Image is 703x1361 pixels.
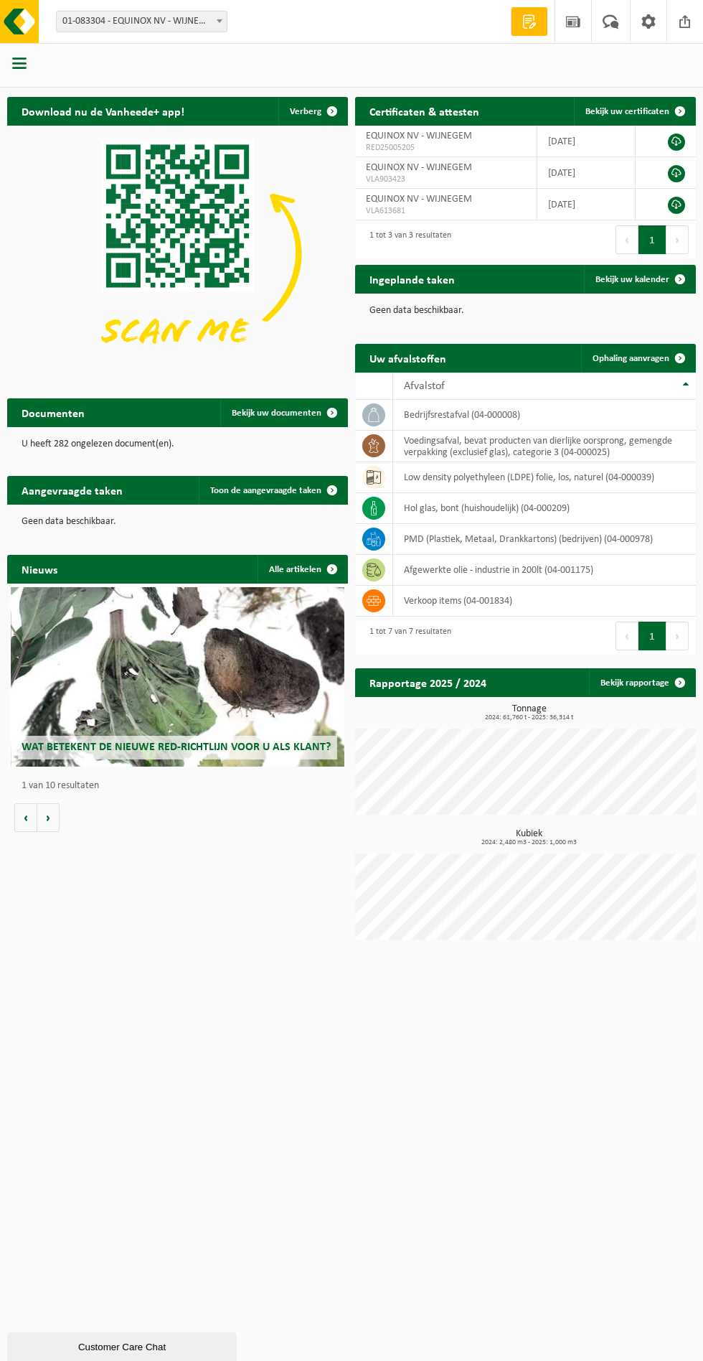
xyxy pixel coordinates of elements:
[7,97,199,125] h2: Download nu de Vanheede+ app!
[666,225,689,254] button: Next
[355,97,494,125] h2: Certificaten & attesten
[11,587,345,767] a: Wat betekent de nieuwe RED-richtlijn voor u als klant?
[393,524,696,555] td: PMD (Plastiek, Metaal, Drankkartons) (bedrijven) (04-000978)
[362,829,696,846] h3: Kubiek
[362,620,451,652] div: 1 tot 7 van 7 resultaten
[278,97,346,126] button: Verberg
[666,622,689,650] button: Next
[393,462,696,493] td: low density polyethyleen (LDPE) folie, los, naturel (04-000039)
[589,668,694,697] a: Bekijk rapportage
[14,803,37,832] button: Vorige
[393,493,696,524] td: hol glas, bont (huishoudelijk) (04-000209)
[258,555,346,584] a: Alle artikelen
[362,714,696,721] span: 2024: 61,760 t - 2025: 36,314 t
[366,131,472,141] span: EQUINOX NV - WIJNEGEM
[210,486,321,495] span: Toon de aangevraagde taken
[355,265,469,293] h2: Ingeplande taken
[585,107,669,116] span: Bekijk uw certificaten
[574,97,694,126] a: Bekijk uw certificaten
[22,781,341,791] p: 1 van 10 resultaten
[7,476,137,504] h2: Aangevraagde taken
[22,439,334,449] p: U heeft 282 ongelezen document(en).
[232,408,321,418] span: Bekijk uw documenten
[393,555,696,586] td: afgewerkte olie - industrie in 200lt (04-001175)
[362,839,696,846] span: 2024: 2,480 m3 - 2025: 1,000 m3
[537,189,636,220] td: [DATE]
[366,174,526,185] span: VLA903423
[615,622,638,650] button: Previous
[404,380,445,392] span: Afvalstof
[369,306,681,316] p: Geen data beschikbaar.
[581,344,694,373] a: Ophaling aanvragen
[199,476,346,505] a: Toon de aangevraagde taken
[595,275,669,284] span: Bekijk uw kalender
[638,622,666,650] button: 1
[7,1329,240,1361] iframe: chat widget
[57,11,227,32] span: 01-083304 - EQUINOX NV - WIJNEGEM
[7,398,99,426] h2: Documenten
[362,704,696,721] h3: Tonnage
[56,11,227,32] span: 01-083304 - EQUINOX NV - WIJNEGEM
[362,224,451,256] div: 1 tot 3 van 3 resultaten
[220,398,346,427] a: Bekijk uw documenten
[355,668,501,696] h2: Rapportage 2025 / 2024
[7,126,348,381] img: Download de VHEPlus App
[7,555,72,583] h2: Nieuws
[638,225,666,254] button: 1
[366,194,472,205] span: EQUINOX NV - WIJNEGEM
[366,142,526,154] span: RED25005205
[290,107,321,116] span: Verberg
[584,265,694,294] a: Bekijk uw kalender
[593,354,669,363] span: Ophaling aanvragen
[37,803,60,832] button: Volgende
[615,225,638,254] button: Previous
[393,400,696,431] td: bedrijfsrestafval (04-000008)
[355,344,461,372] h2: Uw afvalstoffen
[366,205,526,217] span: VLA613681
[537,157,636,189] td: [DATE]
[22,517,334,527] p: Geen data beschikbaar.
[537,126,636,157] td: [DATE]
[366,162,472,173] span: EQUINOX NV - WIJNEGEM
[393,431,696,462] td: voedingsafval, bevat producten van dierlijke oorsprong, gemengde verpakking (exclusief glas), cat...
[22,742,331,753] span: Wat betekent de nieuwe RED-richtlijn voor u als klant?
[393,586,696,617] td: verkoop items (04-001834)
